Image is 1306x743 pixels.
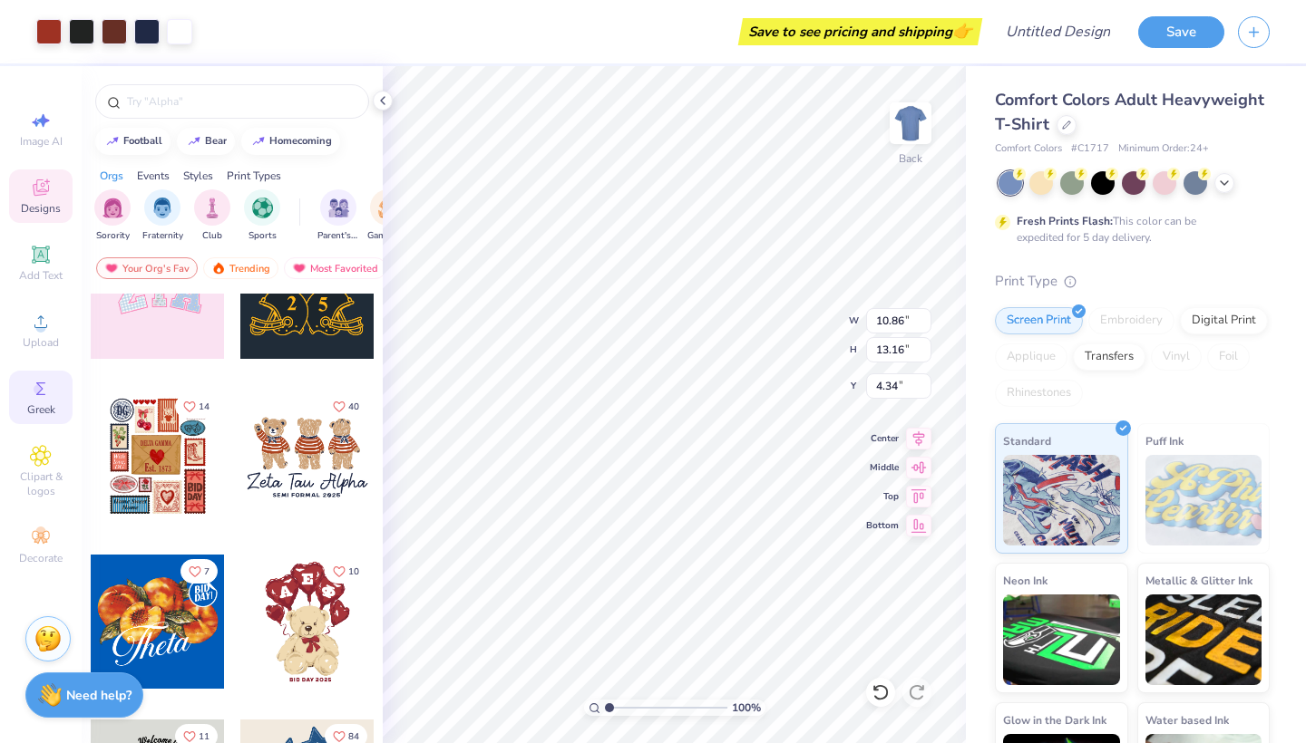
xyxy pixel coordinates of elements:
[102,198,123,218] img: Sorority Image
[175,394,218,419] button: Like
[348,402,359,411] span: 40
[378,198,399,218] img: Game Day Image
[1145,594,1262,685] img: Metallic & Glitter Ink
[152,198,172,218] img: Fraternity Image
[1118,141,1209,157] span: Minimum Order: 24 +
[142,229,183,243] span: Fraternity
[249,229,277,243] span: Sports
[137,168,170,184] div: Events
[202,198,222,218] img: Club Image
[866,432,899,445] span: Center
[241,128,340,155] button: homecoming
[180,559,218,584] button: Like
[1207,343,1250,371] div: Foil
[199,402,210,411] span: 14
[95,128,171,155] button: football
[292,262,307,275] img: most_fav.gif
[1071,141,1109,157] span: # C1717
[142,189,183,243] button: filter button
[995,343,1067,371] div: Applique
[252,198,273,218] img: Sports Image
[1151,343,1202,371] div: Vinyl
[899,150,922,167] div: Back
[328,198,349,218] img: Parent's Weekend Image
[105,136,120,147] img: trend_line.gif
[348,567,359,576] span: 10
[1145,431,1184,450] span: Puff Ink
[199,732,210,741] span: 11
[183,168,213,184] div: Styles
[194,189,230,243] div: filter for Club
[1003,431,1051,450] span: Standard
[9,469,73,498] span: Clipart & logos
[19,551,63,565] span: Decorate
[1003,455,1120,545] img: Standard
[187,136,201,147] img: trend_line.gif
[251,136,266,147] img: trend_line.gif
[23,335,59,350] span: Upload
[21,201,61,216] span: Designs
[1073,343,1145,371] div: Transfers
[1003,710,1106,729] span: Glow in the Dark Ink
[1003,594,1120,685] img: Neon Ink
[1145,455,1262,545] img: Puff Ink
[367,189,409,243] button: filter button
[325,559,367,584] button: Like
[317,229,359,243] span: Parent's Weekend
[866,461,899,474] span: Middle
[743,18,978,45] div: Save to see pricing and shipping
[203,257,278,279] div: Trending
[1145,571,1252,590] span: Metallic & Glitter Ink
[367,229,409,243] span: Game Day
[202,229,222,243] span: Club
[66,687,132,704] strong: Need help?
[348,732,359,741] span: 84
[1003,571,1048,590] span: Neon Ink
[995,307,1083,334] div: Screen Print
[1017,214,1113,228] strong: Fresh Prints Flash:
[104,262,119,275] img: most_fav.gif
[866,490,899,503] span: Top
[94,189,131,243] button: filter button
[123,136,162,146] div: football
[995,271,1270,292] div: Print Type
[367,189,409,243] div: filter for Game Day
[177,128,235,155] button: bear
[244,189,280,243] button: filter button
[952,20,972,42] span: 👉
[1017,213,1240,246] div: This color can be expedited for 5 day delivery.
[991,14,1125,50] input: Untitled Design
[211,262,226,275] img: trending.gif
[995,380,1083,407] div: Rhinestones
[100,168,123,184] div: Orgs
[1145,710,1229,729] span: Water based Ink
[866,519,899,532] span: Bottom
[94,189,131,243] div: filter for Sorority
[194,189,230,243] button: filter button
[244,189,280,243] div: filter for Sports
[317,189,359,243] button: filter button
[325,394,367,419] button: Like
[732,700,761,716] span: 100 %
[995,89,1264,135] span: Comfort Colors Adult Heavyweight T-Shirt
[995,141,1062,157] span: Comfort Colors
[317,189,359,243] div: filter for Parent's Weekend
[125,92,357,111] input: Try "Alpha"
[1138,16,1224,48] button: Save
[892,105,929,141] img: Back
[19,268,63,283] span: Add Text
[1180,307,1268,334] div: Digital Print
[1088,307,1174,334] div: Embroidery
[227,168,281,184] div: Print Types
[20,134,63,149] span: Image AI
[27,402,55,417] span: Greek
[96,257,198,279] div: Your Org's Fav
[269,136,332,146] div: homecoming
[205,136,227,146] div: bear
[284,257,386,279] div: Most Favorited
[142,189,183,243] div: filter for Fraternity
[204,567,210,576] span: 7
[96,229,130,243] span: Sorority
